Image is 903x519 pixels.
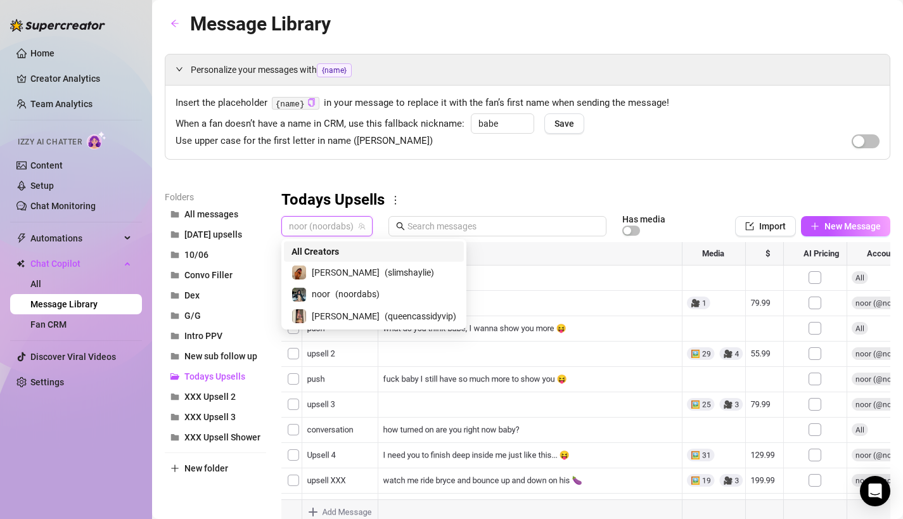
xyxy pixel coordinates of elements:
[810,222,819,231] span: plus
[544,113,584,134] button: Save
[30,68,132,89] a: Creator Analytics
[385,309,456,323] span: ( queencassidyvip )
[165,54,890,85] div: Personalize your messages with{name}
[165,265,266,285] button: Convo Filler
[184,209,238,219] span: All messages
[170,19,179,28] span: arrow-left
[184,250,208,260] span: 10/06
[176,65,183,73] span: expanded
[184,392,236,402] span: XXX Upsell 2
[30,319,67,330] a: Fan CRM
[184,290,200,300] span: Dex
[170,331,179,340] span: folder
[170,271,179,279] span: folder
[281,190,385,210] h3: Todays Upsells
[358,222,366,230] span: team
[170,352,179,361] span: folder
[30,253,120,274] span: Chat Copilot
[30,48,54,58] a: Home
[307,98,316,106] span: copy
[554,119,574,129] span: Save
[272,97,319,110] code: {name}
[87,131,106,150] img: AI Chatter
[801,216,890,236] button: New Message
[184,412,236,422] span: XXX Upsell 3
[396,222,405,231] span: search
[184,463,228,473] span: New folder
[165,190,266,204] article: Folders
[165,224,266,245] button: [DATE] upsells
[165,204,266,224] button: All messages
[307,98,316,108] button: Click to Copy
[170,464,179,473] span: plus
[292,266,306,279] img: Shaylie
[317,63,352,77] span: {name}
[30,352,116,362] a: Discover Viral Videos
[335,287,380,301] span: ( noordabs )
[10,19,105,32] img: logo-BBDzfeDw.svg
[184,371,245,381] span: Todays Upsells
[184,331,222,341] span: Intro PPV
[184,351,257,361] span: New sub follow up
[30,299,98,309] a: Message Library
[16,259,25,268] img: Chat Copilot
[176,96,880,111] span: Insert the placeholder in your message to replace it with the fan’s first name when sending the m...
[30,181,54,191] a: Setup
[184,270,233,280] span: Convo Filler
[16,233,27,243] span: thunderbolt
[165,285,266,305] button: Dex
[165,366,266,387] button: Todays Upsells
[165,245,266,265] button: 10/06
[289,217,365,236] span: noor (noordabs)
[292,288,306,302] img: noor
[184,311,201,321] span: G/G
[622,215,665,223] article: Has media
[176,117,464,132] span: When a fan doesn’t have a name in CRM, use this fallback nickname:
[184,432,260,442] span: XXX Upsell Shower
[170,210,179,219] span: folder
[170,392,179,401] span: folder
[860,476,890,506] div: Open Intercom Messenger
[30,279,41,289] a: All
[165,346,266,366] button: New sub follow up
[170,311,179,320] span: folder
[291,245,339,259] span: All Creators
[30,160,63,170] a: Content
[165,407,266,427] button: XXX Upsell 3
[190,9,331,39] article: Message Library
[407,219,599,233] input: Search messages
[176,134,433,149] span: Use upper case for the first letter in name ([PERSON_NAME])
[170,230,179,239] span: folder
[30,377,64,387] a: Settings
[184,229,242,240] span: [DATE] upsells
[170,291,179,300] span: folder
[312,309,380,323] span: [PERSON_NAME]
[170,372,179,381] span: folder-open
[165,305,266,326] button: G/G
[385,266,434,279] span: ( slimshaylie )
[312,287,330,301] span: noor
[735,216,796,236] button: Import
[30,228,120,248] span: Automations
[170,433,179,442] span: folder
[165,326,266,346] button: Intro PPV
[165,387,266,407] button: XXX Upsell 2
[30,99,93,109] a: Team Analytics
[30,201,96,211] a: Chat Monitoring
[390,195,401,206] span: more
[191,63,880,77] span: Personalize your messages with
[165,458,266,478] button: New folder
[170,413,179,421] span: folder
[312,266,380,279] span: [PERSON_NAME]
[759,221,786,231] span: Import
[165,427,266,447] button: XXX Upsell Shower
[292,309,306,323] img: Cassidy
[824,221,881,231] span: New Message
[18,136,82,148] span: Izzy AI Chatter
[170,250,179,259] span: folder
[745,222,754,231] span: import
